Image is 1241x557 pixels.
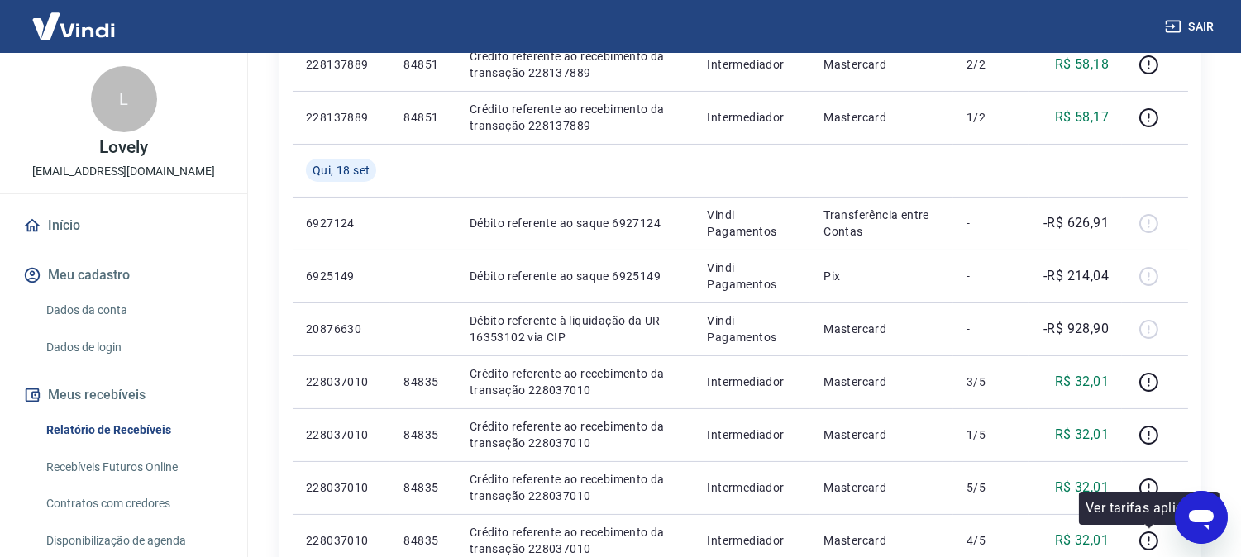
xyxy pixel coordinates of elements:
p: Mastercard [823,56,940,73]
p: - [967,215,1015,231]
p: -R$ 214,04 [1043,266,1109,286]
button: Sair [1162,12,1221,42]
p: 1/2 [967,109,1015,126]
p: Vindi Pagamentos [708,312,798,345]
p: 20876630 [306,321,377,337]
p: Mastercard [823,109,940,126]
p: 5/5 [967,479,1015,496]
p: Débito referente ao saque 6925149 [470,268,681,284]
img: Vindi [20,1,127,51]
p: Débito referente ao saque 6927124 [470,215,681,231]
button: Meus recebíveis [20,377,227,413]
p: - [967,321,1015,337]
p: Vindi Pagamentos [708,207,798,240]
p: 84835 [403,479,442,496]
p: 84835 [403,426,442,443]
p: Intermediador [708,426,798,443]
p: 4/5 [967,532,1015,549]
p: Mastercard [823,374,940,390]
p: Intermediador [708,479,798,496]
p: 228037010 [306,479,377,496]
p: 228037010 [306,426,377,443]
p: 84851 [403,56,442,73]
p: R$ 58,17 [1055,107,1109,127]
button: Meu cadastro [20,257,227,293]
p: R$ 32,01 [1055,531,1109,550]
a: Recebíveis Futuros Online [40,450,227,484]
p: Mastercard [823,426,940,443]
p: [EMAIL_ADDRESS][DOMAIN_NAME] [32,163,215,180]
p: Mastercard [823,479,940,496]
p: Crédito referente ao recebimento da transação 228037010 [470,524,681,557]
p: 228037010 [306,374,377,390]
p: 1/5 [967,426,1015,443]
p: Ver tarifas aplicadas [1086,498,1213,518]
a: Relatório de Recebíveis [40,413,227,447]
a: Dados de login [40,331,227,364]
div: L [91,66,157,132]
p: Intermediador [708,532,798,549]
p: Débito referente à liquidação da UR 16353102 via CIP [470,312,681,345]
p: - [967,268,1015,284]
p: Lovely [99,139,148,156]
p: -R$ 626,91 [1043,213,1109,233]
p: Mastercard [823,532,940,549]
p: 3/5 [967,374,1015,390]
p: Intermediador [708,374,798,390]
a: Início [20,207,227,244]
p: Transferência entre Contas [823,207,940,240]
p: 84851 [403,109,442,126]
p: 2/2 [967,56,1015,73]
span: Qui, 18 set [313,162,370,179]
p: 228137889 [306,56,377,73]
p: 84835 [403,374,442,390]
p: Crédito referente ao recebimento da transação 228037010 [470,418,681,451]
iframe: Botão para abrir a janela de mensagens, conversa em andamento [1175,491,1228,544]
p: R$ 32,01 [1055,425,1109,445]
a: Contratos com credores [40,487,227,521]
p: Intermediador [708,56,798,73]
p: Pix [823,268,940,284]
p: Intermediador [708,109,798,126]
p: Vindi Pagamentos [708,259,798,293]
p: Crédito referente ao recebimento da transação 228137889 [470,101,681,134]
p: 6927124 [306,215,377,231]
p: -R$ 928,90 [1043,319,1109,339]
p: R$ 32,01 [1055,372,1109,392]
p: 228137889 [306,109,377,126]
p: Crédito referente ao recebimento da transação 228037010 [470,365,681,398]
p: 228037010 [306,532,377,549]
p: Mastercard [823,321,940,337]
p: R$ 58,18 [1055,55,1109,74]
p: 84835 [403,532,442,549]
p: 6925149 [306,268,377,284]
p: Crédito referente ao recebimento da transação 228137889 [470,48,681,81]
p: Crédito referente ao recebimento da transação 228037010 [470,471,681,504]
a: Dados da conta [40,293,227,327]
p: R$ 32,01 [1055,478,1109,497]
